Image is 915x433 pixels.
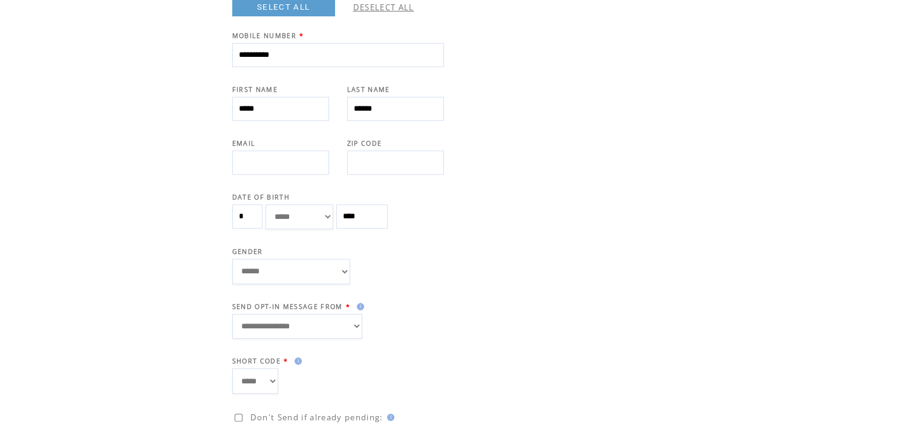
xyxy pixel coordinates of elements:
[347,139,382,148] span: ZIP CODE
[232,302,343,311] span: SEND OPT-IN MESSAGE FROM
[232,247,263,256] span: GENDER
[353,303,364,310] img: help.gif
[232,31,296,40] span: MOBILE NUMBER
[250,412,383,423] span: Don't Send if already pending:
[347,85,390,94] span: LAST NAME
[232,85,278,94] span: FIRST NAME
[232,139,256,148] span: EMAIL
[353,2,414,13] a: DESELECT ALL
[232,357,281,365] span: SHORT CODE
[291,357,302,365] img: help.gif
[232,193,290,201] span: DATE OF BIRTH
[383,414,394,421] img: help.gif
